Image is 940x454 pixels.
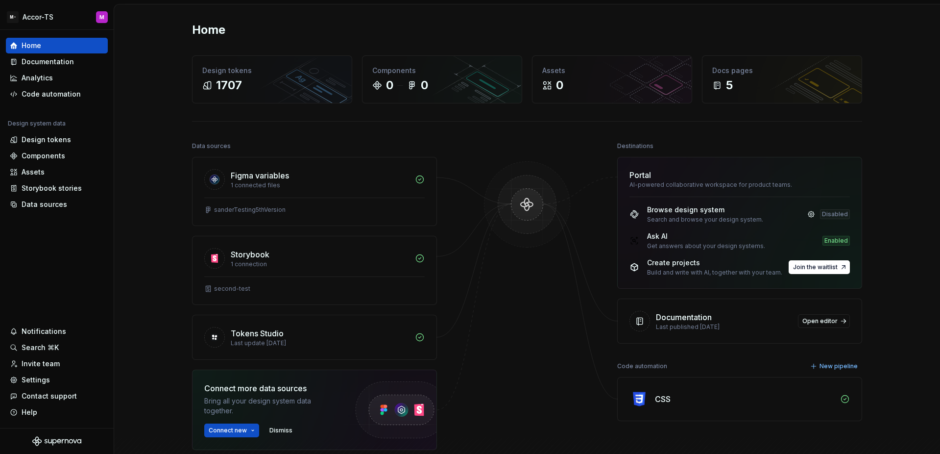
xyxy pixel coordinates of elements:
button: Dismiss [265,424,297,437]
div: sanderTesting5thVersion [214,206,286,214]
div: Data sources [192,139,231,153]
svg: Supernova Logo [32,436,81,446]
button: Join the waitlist [789,260,850,274]
a: Documentation [6,54,108,70]
a: Data sources [6,197,108,212]
span: New pipeline [819,362,858,370]
div: Data sources [22,200,67,209]
div: Accor-TS [23,12,53,22]
span: Connect new [209,427,247,434]
div: M [99,13,104,21]
div: Documentation [22,57,74,67]
div: Code automation [22,89,81,99]
div: Design tokens [202,66,342,76]
span: Join the waitlist [793,263,838,271]
div: Browse design system [647,205,763,215]
div: Help [22,407,37,417]
a: Assets [6,164,108,180]
div: 5 [726,77,733,93]
a: Invite team [6,356,108,372]
a: Figma variables1 connected filessanderTesting5thVersion [192,157,437,226]
a: Design tokens [6,132,108,148]
div: Tokens Studio [231,328,284,339]
div: 0 [386,77,393,93]
a: Analytics [6,70,108,86]
div: Destinations [617,139,653,153]
div: 1707 [216,77,242,93]
a: Docs pages5 [702,55,862,103]
div: Last update [DATE] [231,339,409,347]
div: Disabled [820,209,850,219]
button: Connect new [204,424,259,437]
div: Design system data [8,120,66,127]
div: M- [7,11,19,23]
span: Dismiss [269,427,292,434]
div: AI-powered collaborative workspace for product teams. [629,181,850,189]
div: Storybook [231,249,269,260]
div: Connect more data sources [204,382,337,394]
div: Design tokens [22,135,71,145]
div: Code automation [617,359,667,373]
button: Help [6,404,108,420]
div: Notifications [22,327,66,336]
a: Storybook1 connectionsecond-test [192,236,437,305]
div: Components [22,151,65,161]
div: Bring all your design system data together. [204,396,337,416]
div: Analytics [22,73,53,83]
div: Last published [DATE] [656,323,792,331]
div: Get answers about your design systems. [647,242,765,250]
button: Notifications [6,324,108,339]
div: Home [22,41,41,50]
a: Open editor [798,314,850,328]
div: Portal [629,169,651,181]
div: Build and write with AI, together with your team. [647,269,782,277]
a: Design tokens1707 [192,55,352,103]
div: 1 connected files [231,181,409,189]
div: Settings [22,375,50,385]
div: Ask AI [647,231,765,241]
a: Storybook stories [6,180,108,196]
a: Settings [6,372,108,388]
button: New pipeline [807,359,862,373]
div: 0 [421,77,428,93]
a: Assets0 [532,55,692,103]
a: Components00 [362,55,522,103]
div: Contact support [22,391,77,401]
h2: Home [192,22,225,38]
a: Components [6,148,108,164]
div: second-test [214,285,250,293]
a: Tokens StudioLast update [DATE] [192,315,437,360]
div: Invite team [22,359,60,369]
a: Home [6,38,108,53]
div: Assets [22,167,45,177]
div: Figma variables [231,170,289,181]
div: Assets [542,66,682,76]
div: Search and browse your design system. [647,216,763,224]
div: Documentation [656,311,712,323]
button: Contact support [6,388,108,404]
span: Open editor [802,317,838,325]
div: CSS [655,393,671,405]
div: Storybook stories [22,183,82,193]
div: Search ⌘K [22,343,59,353]
div: 1 connection [231,260,409,268]
button: Search ⌘K [6,340,108,355]
div: Enabled [822,236,850,246]
a: Code automation [6,86,108,102]
div: 0 [556,77,563,93]
button: M-Accor-TSM [2,6,112,27]
div: Docs pages [712,66,852,76]
div: Components [372,66,512,76]
div: Create projects [647,258,782,268]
